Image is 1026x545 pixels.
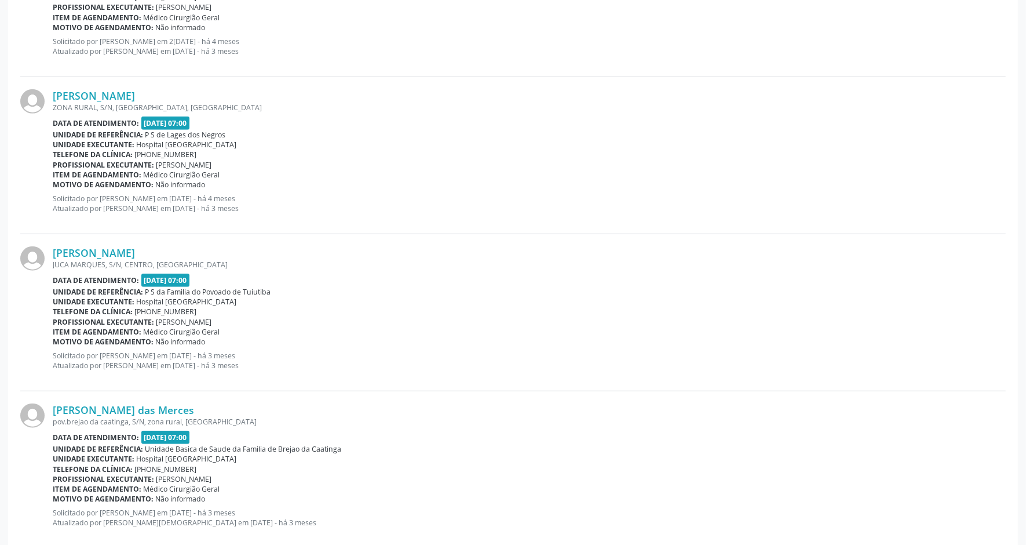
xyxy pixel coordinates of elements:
b: Data de atendimento: [53,275,139,285]
b: Unidade de referência: [53,444,143,454]
b: Telefone da clínica: [53,464,133,474]
span: Unidade Basica de Saude da Familia de Brejao da Caatinga [145,444,342,454]
span: Não informado [156,23,206,32]
div: JUCA MARQUES, S/N, CENTRO, [GEOGRAPHIC_DATA] [53,260,1006,270]
span: Médico Cirurgião Geral [144,484,220,494]
b: Profissional executante: [53,474,154,484]
span: P S de Lages dos Negros [145,130,226,140]
div: ZONA RURAL, S/N, [GEOGRAPHIC_DATA], [GEOGRAPHIC_DATA] [53,103,1006,112]
img: img [20,404,45,428]
b: Motivo de agendamento: [53,23,154,32]
p: Solicitado por [PERSON_NAME] em 2[DATE] - há 4 meses Atualizado por [PERSON_NAME] em [DATE] - há ... [53,37,1006,56]
span: Médico Cirurgião Geral [144,13,220,23]
b: Telefone da clínica: [53,150,133,159]
span: Não informado [156,180,206,190]
span: P S da Familia do Povoado de Tuiutiba [145,287,271,297]
b: Telefone da clínica: [53,307,133,317]
p: Solicitado por [PERSON_NAME] em [DATE] - há 3 meses Atualizado por [PERSON_NAME][DEMOGRAPHIC_DATA... [53,508,1006,528]
span: Médico Cirurgião Geral [144,327,220,337]
span: [DATE] 07:00 [141,117,190,130]
img: img [20,246,45,271]
span: [PERSON_NAME] [156,474,212,484]
span: [PHONE_NUMBER] [135,464,197,474]
b: Motivo de agendamento: [53,494,154,504]
b: Profissional executante: [53,2,154,12]
span: [DATE] 07:00 [141,274,190,287]
span: Não informado [156,337,206,347]
a: [PERSON_NAME] [53,89,135,102]
b: Data de atendimento: [53,433,139,442]
a: [PERSON_NAME] das Merces [53,404,194,416]
span: Hospital [GEOGRAPHIC_DATA] [137,140,237,150]
b: Profissional executante: [53,317,154,327]
b: Motivo de agendamento: [53,337,154,347]
b: Data de atendimento: [53,118,139,128]
span: [PERSON_NAME] [156,2,212,12]
span: [PHONE_NUMBER] [135,307,197,317]
p: Solicitado por [PERSON_NAME] em [DATE] - há 4 meses Atualizado por [PERSON_NAME] em [DATE] - há 3... [53,194,1006,213]
b: Item de agendamento: [53,13,141,23]
p: Solicitado por [PERSON_NAME] em [DATE] - há 3 meses Atualizado por [PERSON_NAME] em [DATE] - há 3... [53,351,1006,370]
b: Unidade executante: [53,140,134,150]
img: img [20,89,45,114]
span: [PERSON_NAME] [156,160,212,170]
span: Hospital [GEOGRAPHIC_DATA] [137,297,237,307]
div: pov.brejao da caatinga, S/N, zona rural, [GEOGRAPHIC_DATA] [53,417,1006,427]
span: [DATE] 07:00 [141,431,190,444]
span: [PERSON_NAME] [156,317,212,327]
span: Médico Cirurgião Geral [144,170,220,180]
b: Unidade de referência: [53,130,143,140]
span: Hospital [GEOGRAPHIC_DATA] [137,454,237,464]
b: Unidade executante: [53,297,134,307]
span: Não informado [156,494,206,504]
b: Unidade executante: [53,454,134,464]
b: Unidade de referência: [53,287,143,297]
b: Item de agendamento: [53,484,141,494]
b: Motivo de agendamento: [53,180,154,190]
b: Item de agendamento: [53,327,141,337]
span: [PHONE_NUMBER] [135,150,197,159]
b: Item de agendamento: [53,170,141,180]
b: Profissional executante: [53,160,154,170]
a: [PERSON_NAME] [53,246,135,259]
